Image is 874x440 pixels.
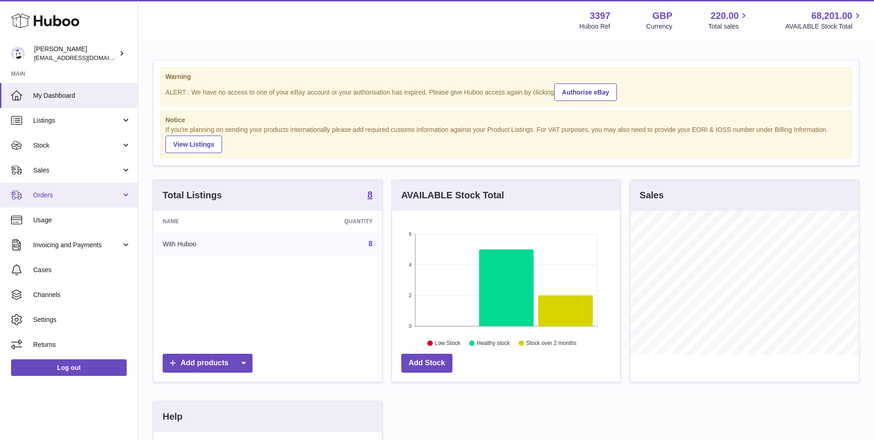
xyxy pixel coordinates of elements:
[590,10,610,22] strong: 3397
[165,125,847,153] div: If you're planning on sending your products internationally please add required customs informati...
[639,189,663,202] h3: Sales
[33,216,131,225] span: Usage
[710,10,739,22] span: 220.00
[274,211,381,232] th: Quantity
[646,22,673,31] div: Currency
[369,240,373,248] a: 8
[165,136,222,153] a: View Listings
[476,340,510,347] text: Healthy stock
[785,10,863,31] a: 68,201.00 AVAILABLE Stock Total
[401,189,504,202] h3: AVAILABLE Stock Total
[785,22,863,31] span: AVAILABLE Stock Total
[163,410,182,423] h3: Help
[409,231,411,237] text: 6
[165,72,847,81] strong: Warning
[33,241,121,250] span: Invoicing and Payments
[401,354,452,373] a: Add Stock
[163,354,252,373] a: Add products
[554,83,617,101] a: Authorise eBay
[435,340,461,347] text: Low Stock
[708,22,749,31] span: Total sales
[33,291,131,299] span: Channels
[33,166,121,175] span: Sales
[11,47,25,60] img: sales@canchema.com
[580,22,610,31] div: Huboo Ref
[33,315,131,324] span: Settings
[34,45,117,62] div: [PERSON_NAME]
[368,190,373,201] a: 8
[33,91,131,100] span: My Dashboard
[368,190,373,199] strong: 8
[11,359,127,376] a: Log out
[409,262,411,268] text: 4
[708,10,749,31] a: 220.00 Total sales
[409,323,411,329] text: 0
[34,54,135,61] span: [EMAIL_ADDRESS][DOMAIN_NAME]
[153,211,274,232] th: Name
[165,116,847,125] strong: Notice
[33,266,131,274] span: Cases
[652,10,672,22] strong: GBP
[153,232,274,256] td: With Huboo
[33,141,121,150] span: Stock
[33,340,131,349] span: Returns
[33,116,121,125] span: Listings
[409,293,411,298] text: 2
[33,191,121,200] span: Orders
[165,82,847,101] div: ALERT : We have no access to one of your eBay account or your authorisation has expired. Please g...
[163,189,222,202] h3: Total Listings
[811,10,852,22] span: 68,201.00
[526,340,576,347] text: Stock over 2 months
